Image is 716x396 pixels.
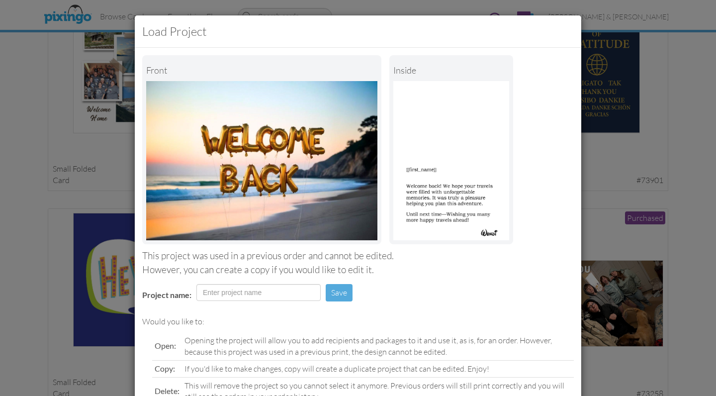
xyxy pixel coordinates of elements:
[182,360,574,377] td: If you'd like to make changes, copy will create a duplicate project that can be edited. Enjoy!
[142,249,574,263] div: This project was used in a previous order and cannot be edited.
[142,23,574,40] h3: Load Project
[146,59,377,81] div: Front
[196,284,321,301] input: Enter project name
[142,290,191,301] label: Project name:
[182,332,574,360] td: Opening the project will allow you to add recipients and packages to it and use it, as is, for an...
[155,364,175,373] span: Copy:
[155,341,176,350] span: Open:
[326,284,353,301] button: Save
[146,81,377,240] img: Landscape Image
[142,316,574,327] div: Would you like to:
[155,386,179,396] span: Delete:
[393,81,509,240] img: Portrait Image
[142,263,574,277] div: However, you can create a copy if you would like to edit it.
[393,59,509,81] div: inside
